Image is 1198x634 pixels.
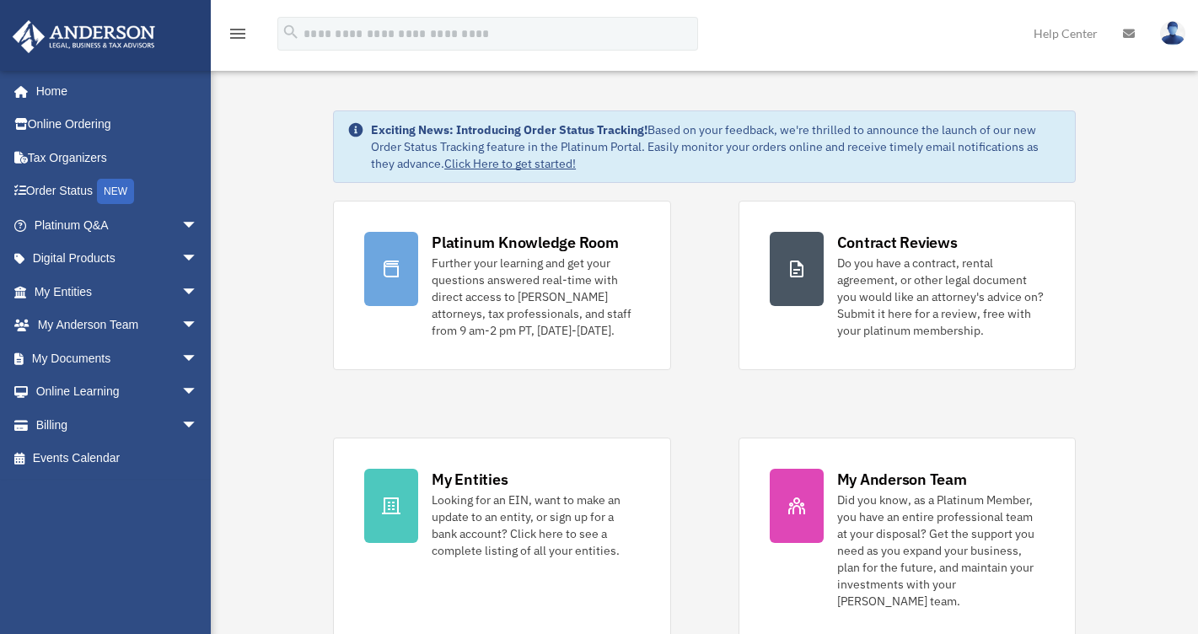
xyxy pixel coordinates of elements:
div: Looking for an EIN, want to make an update to an entity, or sign up for a bank account? Click her... [432,492,639,559]
a: Billingarrow_drop_down [12,408,223,442]
i: menu [228,24,248,44]
span: arrow_drop_down [181,309,215,343]
img: Anderson Advisors Platinum Portal [8,20,160,53]
a: My Anderson Teamarrow_drop_down [12,309,223,342]
a: My Documentsarrow_drop_down [12,341,223,375]
span: arrow_drop_down [181,275,215,309]
a: Click Here to get started! [444,156,576,171]
div: My Anderson Team [837,469,967,490]
div: My Entities [432,469,508,490]
div: Contract Reviews [837,232,958,253]
a: Order StatusNEW [12,175,223,209]
strong: Exciting News: Introducing Order Status Tracking! [371,122,647,137]
a: Online Learningarrow_drop_down [12,375,223,409]
a: Tax Organizers [12,141,223,175]
span: arrow_drop_down [181,375,215,410]
a: Contract Reviews Do you have a contract, rental agreement, or other legal document you would like... [739,201,1076,370]
a: Home [12,74,215,108]
span: arrow_drop_down [181,341,215,376]
a: Platinum Knowledge Room Further your learning and get your questions answered real-time with dire... [333,201,670,370]
img: User Pic [1160,21,1185,46]
a: Events Calendar [12,442,223,475]
div: Do you have a contract, rental agreement, or other legal document you would like an attorney's ad... [837,255,1045,339]
a: Platinum Q&Aarrow_drop_down [12,208,223,242]
a: menu [228,30,248,44]
i: search [282,23,300,41]
div: Further your learning and get your questions answered real-time with direct access to [PERSON_NAM... [432,255,639,339]
div: Did you know, as a Platinum Member, you have an entire professional team at your disposal? Get th... [837,492,1045,610]
span: arrow_drop_down [181,408,215,443]
span: arrow_drop_down [181,208,215,243]
a: Digital Productsarrow_drop_down [12,242,223,276]
div: Based on your feedback, we're thrilled to announce the launch of our new Order Status Tracking fe... [371,121,1061,172]
a: My Entitiesarrow_drop_down [12,275,223,309]
a: Online Ordering [12,108,223,142]
div: Platinum Knowledge Room [432,232,619,253]
div: NEW [97,179,134,204]
span: arrow_drop_down [181,242,215,277]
